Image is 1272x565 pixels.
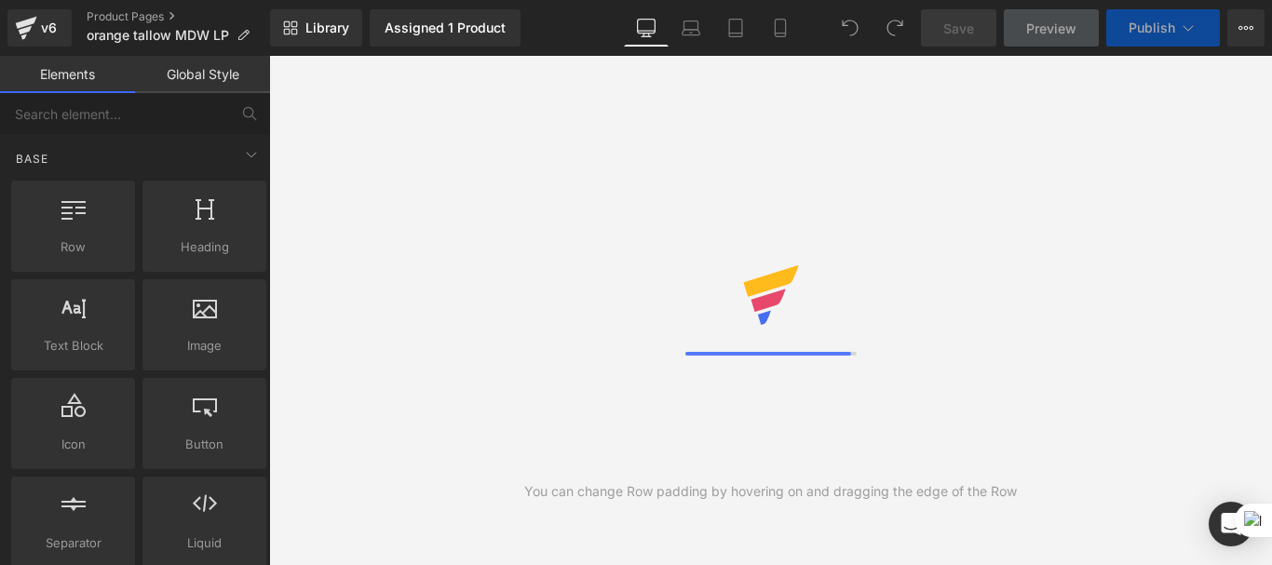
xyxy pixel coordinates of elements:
[1106,9,1220,47] button: Publish
[14,150,50,168] span: Base
[669,9,713,47] a: Laptop
[943,19,974,38] span: Save
[148,336,261,356] span: Image
[37,16,61,40] div: v6
[148,435,261,454] span: Button
[1026,19,1076,38] span: Preview
[17,533,129,553] span: Separator
[270,9,362,47] a: New Library
[148,533,261,553] span: Liquid
[1227,9,1265,47] button: More
[385,20,506,35] div: Assigned 1 Product
[87,9,270,24] a: Product Pages
[524,481,1017,502] div: You can change Row padding by hovering on and dragging the edge of the Row
[1209,502,1253,546] div: Open Intercom Messenger
[713,9,758,47] a: Tablet
[17,336,129,356] span: Text Block
[1129,20,1175,35] span: Publish
[148,237,261,257] span: Heading
[135,56,270,93] a: Global Style
[305,20,349,36] span: Library
[1004,9,1099,47] a: Preview
[17,237,129,257] span: Row
[87,28,229,43] span: orange tallow MDW LP
[17,435,129,454] span: Icon
[624,9,669,47] a: Desktop
[832,9,869,47] button: Undo
[7,9,72,47] a: v6
[758,9,803,47] a: Mobile
[876,9,913,47] button: Redo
